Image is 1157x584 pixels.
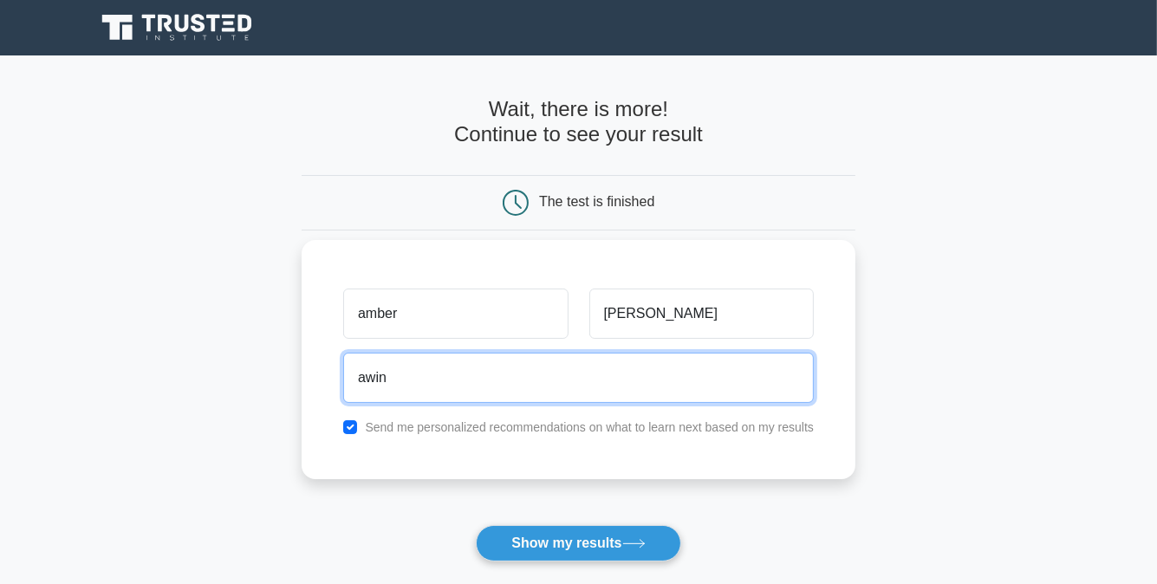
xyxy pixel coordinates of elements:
h4: Wait, there is more! Continue to see your result [302,97,855,147]
label: Send me personalized recommendations on what to learn next based on my results [365,420,814,434]
input: Last name [589,289,814,339]
input: First name [343,289,568,339]
div: The test is finished [539,194,654,209]
button: Show my results [476,525,680,561]
input: Email [343,353,814,403]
